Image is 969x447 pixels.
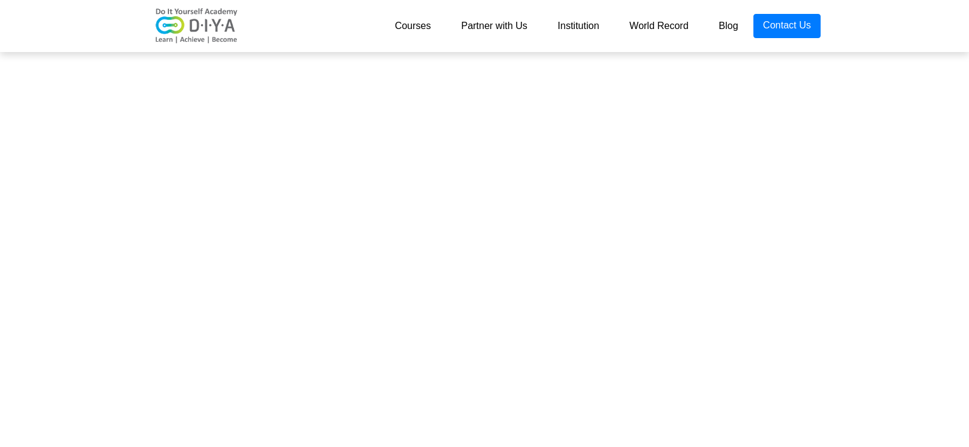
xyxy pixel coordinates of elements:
[380,14,446,38] a: Courses
[614,14,704,38] a: World Record
[446,14,542,38] a: Partner with Us
[148,8,245,44] img: logo-v2.png
[753,14,821,38] a: Contact Us
[543,14,614,38] a: Institution
[704,14,753,38] a: Blog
